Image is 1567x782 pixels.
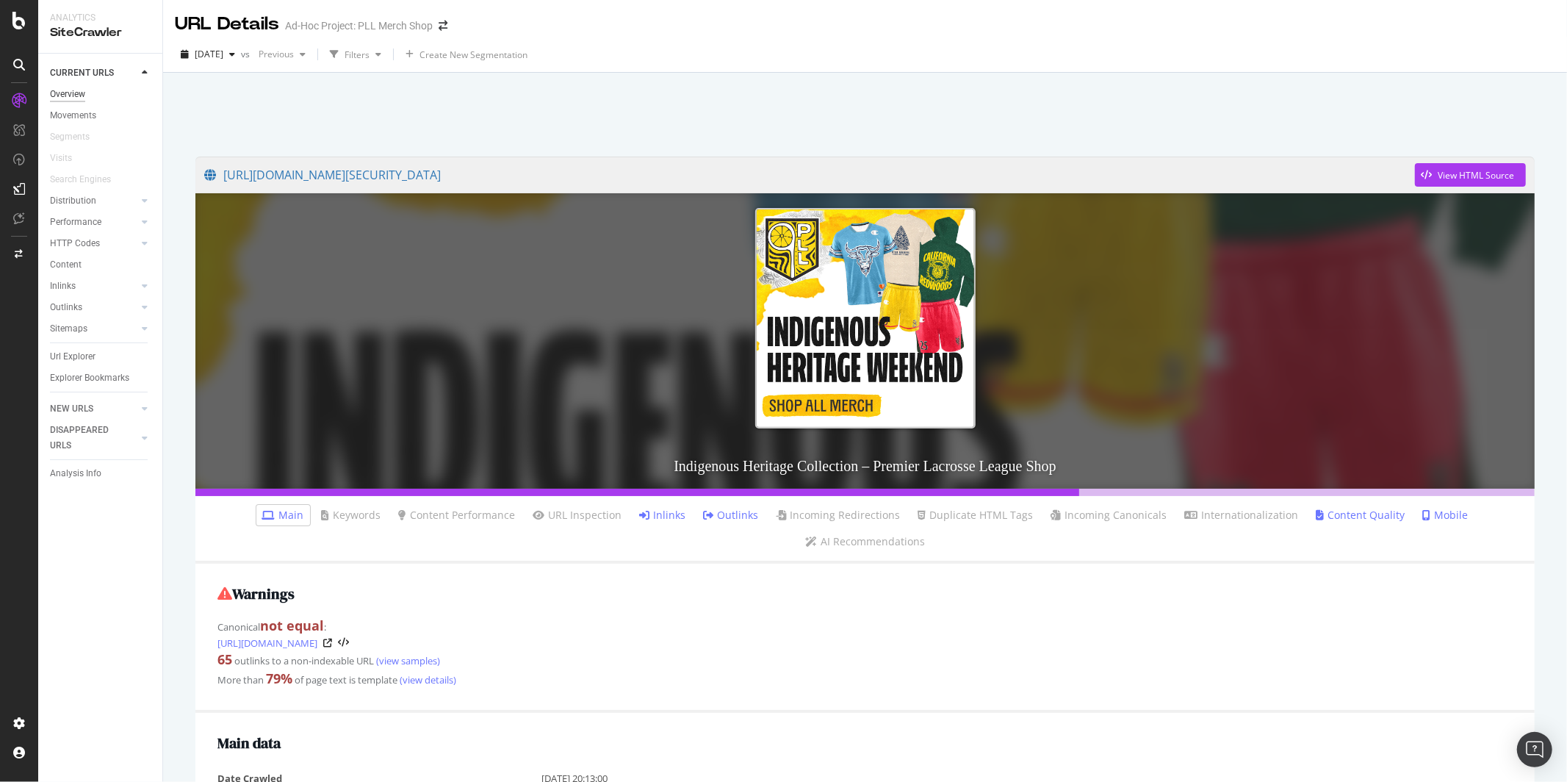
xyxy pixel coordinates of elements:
[217,617,1513,650] div: Canonical :
[217,650,232,668] strong: 65
[918,508,1034,523] a: Duplicate HTML Tags
[1415,163,1526,187] button: View HTML Source
[175,43,241,66] button: [DATE]
[50,349,96,365] div: Url Explorer
[805,534,925,549] a: AI Recommendations
[50,257,152,273] a: Content
[50,423,124,453] div: DISAPPEARED URLS
[50,466,101,481] div: Analysis Info
[50,65,114,81] div: CURRENT URLS
[324,43,387,66] button: Filters
[374,654,440,667] a: (view samples)
[217,636,317,650] a: [URL][DOMAIN_NAME]
[50,87,152,102] a: Overview
[1517,732,1552,767] div: Open Intercom Messenger
[338,638,349,648] button: View HTML Source
[50,193,137,209] a: Distribution
[50,236,100,251] div: HTTP Codes
[50,108,152,123] a: Movements
[260,617,324,634] strong: not equal
[50,108,96,123] div: Movements
[217,670,1513,689] div: More than of page text is template
[50,401,137,417] a: NEW URLS
[50,151,87,166] a: Visits
[50,370,129,386] div: Explorer Bookmarks
[50,129,104,145] a: Segments
[50,370,152,386] a: Explorer Bookmarks
[755,208,976,428] img: Indigenous Heritage Collection – Premier Lacrosse League Shop
[241,48,253,60] span: vs
[266,670,292,687] strong: 79 %
[1438,169,1514,182] div: View HTML Source
[50,172,111,187] div: Search Engines
[1185,508,1299,523] a: Internationalization
[399,508,516,523] a: Content Performance
[50,466,152,481] a: Analysis Info
[50,172,126,187] a: Search Engines
[322,508,381,523] a: Keywords
[195,443,1535,489] h3: Indigenous Heritage Collection – Premier Lacrosse League Shop
[50,151,72,166] div: Visits
[50,193,96,209] div: Distribution
[262,508,304,523] a: Main
[204,157,1415,193] a: [URL][DOMAIN_NAME][SECURITY_DATA]
[419,49,527,61] span: Create New Segmentation
[50,349,152,365] a: Url Explorer
[285,18,433,33] div: Ad-Hoc Project: PLL Merch Shop
[50,300,137,315] a: Outlinks
[50,279,76,294] div: Inlinks
[1051,508,1167,523] a: Incoming Canonicals
[640,508,686,523] a: Inlinks
[50,65,137,81] a: CURRENT URLS
[50,215,137,230] a: Performance
[704,508,759,523] a: Outlinks
[50,321,87,337] div: Sitemaps
[533,508,622,523] a: URL Inspection
[1316,508,1405,523] a: Content Quality
[217,650,1513,670] div: outlinks to a non-indexable URL
[439,21,447,31] div: arrow-right-arrow-left
[50,300,82,315] div: Outlinks
[217,586,1513,602] h2: Warnings
[777,508,901,523] a: Incoming Redirections
[195,48,223,60] span: 2025 Aug. 13th
[50,129,90,145] div: Segments
[50,257,82,273] div: Content
[1423,508,1469,523] a: Mobile
[175,12,279,37] div: URL Details
[253,48,294,60] span: Previous
[323,639,332,648] a: Visit Online Page
[50,321,137,337] a: Sitemaps
[50,423,137,453] a: DISAPPEARED URLS
[50,401,93,417] div: NEW URLS
[400,43,533,66] button: Create New Segmentation
[50,12,151,24] div: Analytics
[50,215,101,230] div: Performance
[217,735,1513,751] h2: Main data
[50,24,151,41] div: SiteCrawler
[397,673,456,686] a: (view details)
[50,279,137,294] a: Inlinks
[345,49,370,61] div: Filters
[50,87,85,102] div: Overview
[50,236,137,251] a: HTTP Codes
[253,43,311,66] button: Previous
